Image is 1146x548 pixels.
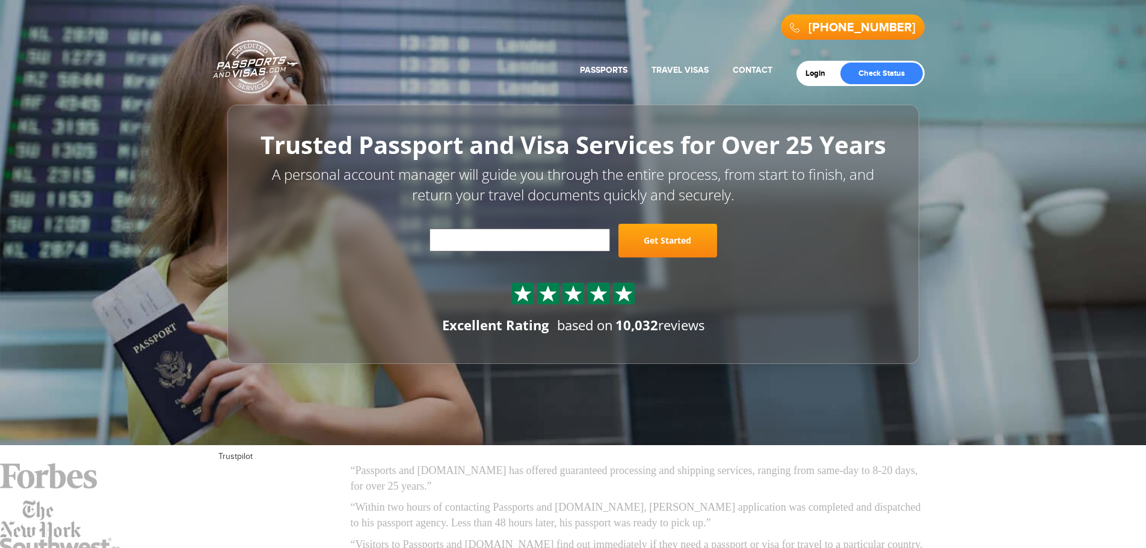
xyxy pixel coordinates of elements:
[615,316,704,334] span: reviews
[840,63,923,84] a: Check Status
[806,69,834,78] a: Login
[351,463,928,494] p: “Passports and [DOMAIN_NAME] has offered guaranteed processing and shipping services, ranging fro...
[733,65,772,75] a: Contact
[351,500,928,531] p: “Within two hours of contacting Passports and [DOMAIN_NAME], [PERSON_NAME] application was comple...
[539,285,557,303] img: Sprite St
[514,285,532,303] img: Sprite St
[442,316,549,334] div: Excellent Rating
[213,40,298,94] a: Passports & [DOMAIN_NAME]
[809,20,916,35] a: [PHONE_NUMBER]
[557,316,613,334] span: based on
[618,224,717,257] a: Get Started
[615,285,633,303] img: Sprite St
[652,65,709,75] a: Travel Visas
[254,164,892,206] p: A personal account manager will guide you through the entire process, from start to finish, and r...
[590,285,608,303] img: Sprite St
[254,132,892,158] h1: Trusted Passport and Visa Services for Over 25 Years
[218,452,253,461] a: Trustpilot
[580,65,627,75] a: Passports
[615,316,658,334] strong: 10,032
[564,285,582,303] img: Sprite St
